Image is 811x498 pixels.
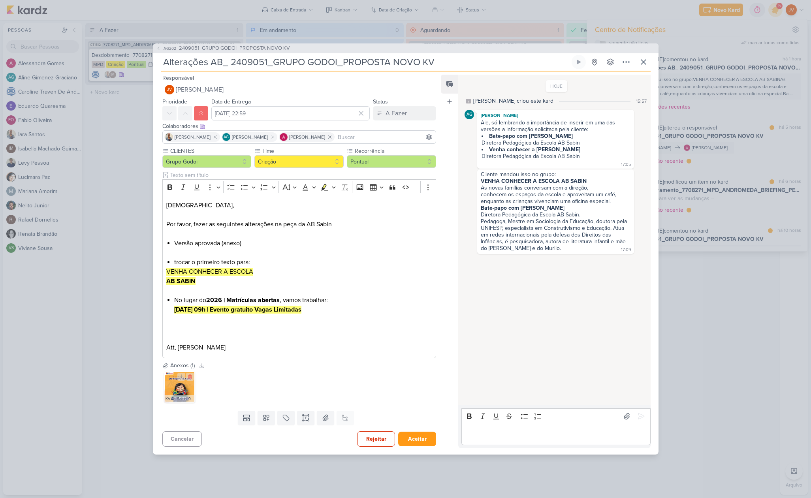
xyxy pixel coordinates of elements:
[164,371,196,403] img: GswM4VmKkdfdEUaEWN3ylGNYzpSxvjvPvaGJetKg.jpg
[489,133,573,139] strong: Bate-papo com [PERSON_NAME]
[481,171,630,178] div: Cliente mandou isso no grupo:
[164,395,196,403] div: KV-Ab-Sabin_03 (2).jpg
[481,178,630,205] div: As novas famílias conversam com a direção, conhecem os espaços da escola e aproveitam um café, en...
[636,98,647,105] div: 15:57
[465,110,474,119] div: Aline Gimenez Graciano
[354,147,436,155] label: Recorrência
[482,146,630,160] li: Diretora Pedagógica da Escola AB Sabin
[162,45,177,51] span: AG202
[162,195,437,359] div: Editor editing area: main
[621,247,631,253] div: 17:09
[166,277,196,285] strong: AB SABIN
[176,85,224,94] span: [PERSON_NAME]
[162,83,437,97] button: JV [PERSON_NAME]
[289,133,325,141] span: [PERSON_NAME]
[481,205,565,211] strong: Bate-papo com [PERSON_NAME]
[224,135,229,139] p: AG
[280,133,288,141] img: Alessandra Gomes
[206,296,280,304] strong: 2026 | Matrículas abertas
[482,133,630,146] li: Diretora Pedagógica da Escola AB Sabin
[481,205,628,252] div: Diretora Pedagógica da Escola AB Sabin. Pedagoga, Mestre em Sociologia da Educação, doutora pela ...
[162,122,437,130] div: Colaboradores
[398,432,436,446] button: Aceitar
[161,55,570,69] input: Kard Sem Título
[461,408,650,424] div: Editor toolbar
[169,147,252,155] label: CLIENTES
[262,147,344,155] label: Time
[481,119,630,133] div: Ale, só lembrando a importância de inserir em uma das versões a informação solicitada pela cliente:
[479,111,632,119] div: [PERSON_NAME]
[174,306,301,314] strong: [DATE] 09h | Evento gratuito Vagas Limitadas
[467,113,472,117] p: AG
[386,109,407,118] div: A Fazer
[165,85,174,94] div: Joney Viana
[211,98,251,105] label: Data de Entrega
[166,343,432,352] p: Att, [PERSON_NAME]
[170,361,195,370] div: Anexos (1)
[167,88,172,92] p: JV
[179,45,290,53] span: 2409051_GRUPO GODOI_PROPOSTA NOVO KV
[481,178,587,184] strong: VENHA CONHECER A ESCOLA AB SABIN
[232,133,268,141] span: [PERSON_NAME]
[373,106,436,120] button: A Fazer
[162,75,194,81] label: Responsável
[166,201,432,210] p: [DEMOGRAPHIC_DATA],
[373,98,388,105] label: Status
[169,171,437,179] input: Texto sem título
[211,106,370,120] input: Select a date
[165,133,173,141] img: Iara Santos
[576,59,582,65] div: Ligar relógio
[166,220,432,229] p: Por favor, fazer as seguintes alterações na peça da AB Sabin
[473,97,553,105] div: [PERSON_NAME] criou este kard
[174,257,432,267] li: trocar o primeiro texto para:
[175,133,211,141] span: [PERSON_NAME]
[489,146,580,153] strong: Venha conhecer a [PERSON_NAME]
[156,45,290,53] button: AG202 2409051_GRUPO GODOI_PROPOSTA NOVO KV
[174,295,432,314] li: No lugar do , vamos trabalhar:
[162,98,187,105] label: Prioridade
[174,239,432,248] li: Versão aprovada (anexo)
[166,268,253,276] mark: VENHA CONHECER A ESCOLA
[162,155,252,168] button: Grupo Godoi
[222,133,230,141] div: Aline Gimenez Graciano
[336,132,435,142] input: Buscar
[621,162,631,168] div: 17:05
[357,431,395,447] button: Rejeitar
[162,179,437,195] div: Editor toolbar
[162,431,202,447] button: Cancelar
[347,155,436,168] button: Pontual
[461,424,650,445] div: Editor editing area: main
[254,155,344,168] button: Criação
